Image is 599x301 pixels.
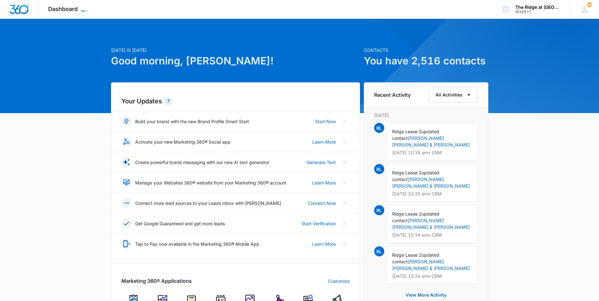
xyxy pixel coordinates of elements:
a: Start Now [315,118,336,125]
button: Close [340,137,350,147]
p: Tap to Pay now available in the Marketing 360® Mobile App [135,241,259,247]
div: 7 [164,97,172,105]
div: notifications count [587,2,592,7]
a: Start Verification [302,220,336,227]
button: Close [340,116,350,126]
p: Activate your new Marketing 360® Social app [135,139,230,145]
h1: Good morning, [PERSON_NAME]! [111,53,360,68]
p: Manage your Websites 360® website from your Marketing 360® account [135,179,286,186]
p: [DATE] 10:35 am • CRM [392,192,473,196]
p: Get Google Guaranteed and get more leads [135,220,225,227]
span: Dashboard [48,6,78,12]
button: Close [340,218,350,228]
span: RL [374,164,384,174]
a: Learn More [312,241,336,247]
span: 86 [587,2,592,7]
p: [DATE] is [DATE] [111,47,360,53]
button: Close [340,198,350,208]
h2: Marketing 360® Applications [121,277,192,285]
a: Customize [328,278,350,284]
a: [PERSON_NAME] [PERSON_NAME] & [PERSON_NAME] [392,135,470,147]
span: Ridge Lease 2 [392,252,422,258]
h2: Your Updates [121,96,350,106]
p: [DATE] [374,112,478,118]
div: account id [515,10,561,14]
button: Close [340,157,350,167]
span: RL [374,205,384,215]
span: RL [374,123,384,133]
span: Ridge Lease 2 [392,170,422,175]
button: Close [340,178,350,188]
a: Learn More [312,139,336,145]
div: account name [515,5,561,10]
span: Ridge Lease 2 [392,129,422,134]
p: Build your brand with the new Brand Profile Smart Start [135,118,249,125]
a: Learn More [312,179,336,186]
p: [DATE] 10:34 am • CRM [392,233,473,237]
a: [PERSON_NAME] [PERSON_NAME] & [PERSON_NAME] [392,259,470,271]
a: [PERSON_NAME] [PERSON_NAME] & [PERSON_NAME] [392,218,470,230]
span: Ridge Lease 2 [392,211,422,216]
p: Connect more lead sources to your Leads Inbox with [PERSON_NAME] [135,200,281,206]
a: [PERSON_NAME] [PERSON_NAME] & [PERSON_NAME] [392,177,470,189]
a: Connect Now [308,200,336,206]
button: All Activities [429,87,478,103]
h1: You have 2,516 contacts [364,53,488,68]
p: Create powerful brand messaging with our new AI text generator [135,159,269,166]
span: RL [374,246,384,256]
p: Contacts [364,47,488,53]
a: Generate Text [307,159,336,166]
p: [DATE] 10:34 am • CRM [392,274,473,278]
button: Close [340,239,350,249]
h6: Recent Activity [374,91,411,99]
p: [DATE] 10:35 am • CRM [392,150,473,155]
